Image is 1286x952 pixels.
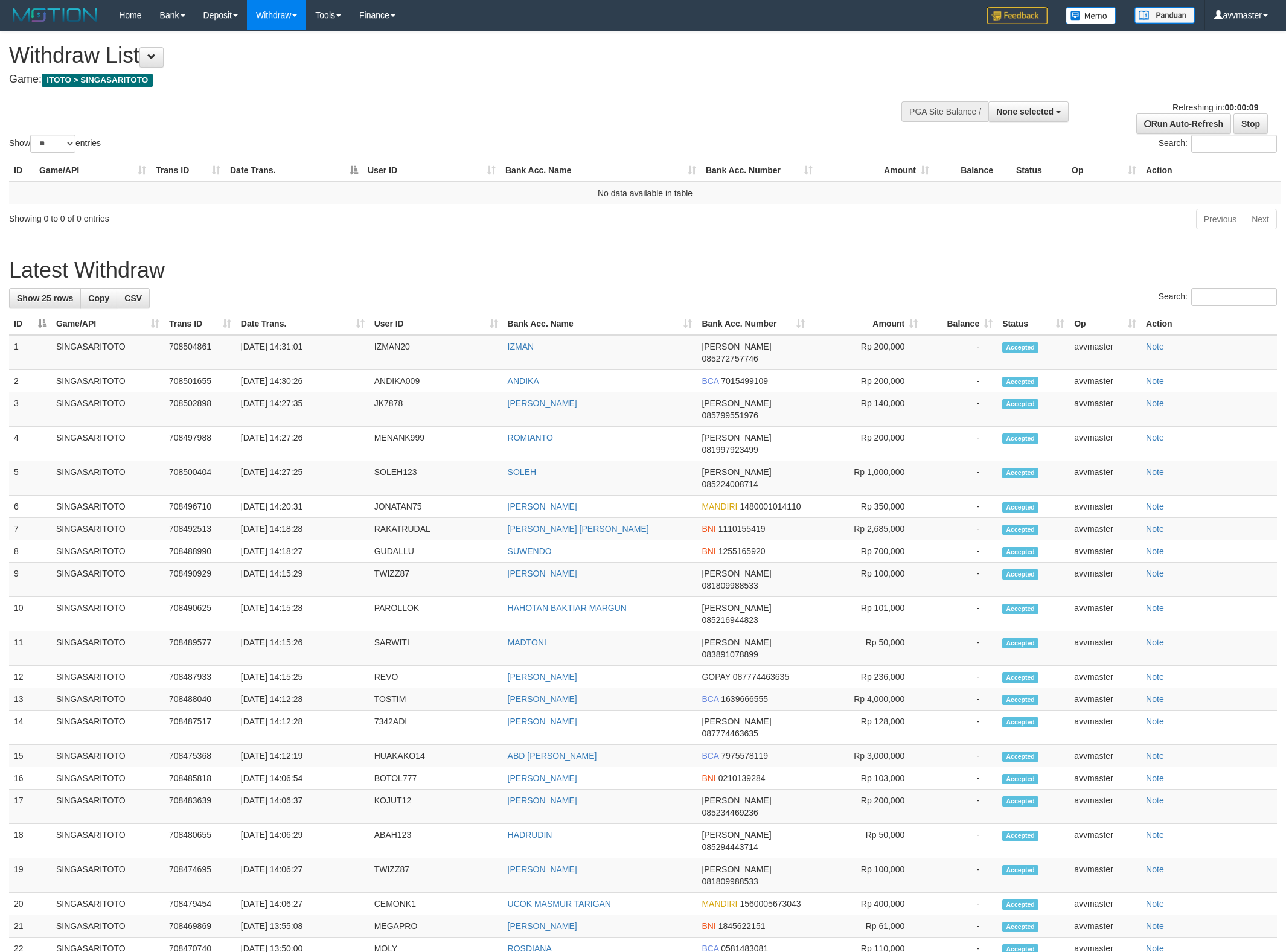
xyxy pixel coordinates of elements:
[702,354,758,363] span: Copy 085272757746 to clipboard
[164,711,236,745] td: 708487517
[923,518,997,540] td: -
[1069,563,1141,597] td: avvmaster
[508,921,577,931] a: [PERSON_NAME]
[701,159,817,182] th: Bank Acc. Number: activate to sort column ascending
[508,773,577,783] a: [PERSON_NAME]
[1146,502,1164,511] a: Note
[9,427,51,461] td: 4
[508,569,577,578] a: [PERSON_NAME]
[236,496,369,518] td: [DATE] 14:20:31
[702,342,771,351] span: [PERSON_NAME]
[164,518,236,540] td: 708492513
[1069,540,1141,563] td: avvmaster
[1069,392,1141,427] td: avvmaster
[51,540,164,563] td: SINGASARITOTO
[1224,103,1258,112] strong: 00:00:09
[923,540,997,563] td: -
[923,496,997,518] td: -
[810,767,923,790] td: Rp 103,000
[1069,688,1141,711] td: avvmaster
[988,101,1069,122] button: None selected
[164,392,236,427] td: 708502898
[501,159,701,182] th: Bank Acc. Name: activate to sort column ascending
[702,830,771,840] span: [PERSON_NAME]
[236,335,369,370] td: [DATE] 14:31:01
[9,711,51,745] td: 14
[702,842,758,852] span: Copy 085294443714 to clipboard
[369,711,503,745] td: 7342ADI
[34,159,151,182] th: Game/API: activate to sort column ascending
[508,546,552,556] a: SUWENDO
[80,288,117,308] a: Copy
[923,335,997,370] td: -
[369,335,503,370] td: IZMAN20
[702,411,758,420] span: Copy 085799551976 to clipboard
[164,858,236,893] td: 708474695
[9,182,1281,204] td: No data available in table
[1002,695,1038,705] span: Accepted
[30,135,75,153] select: Showentries
[1146,524,1164,534] a: Note
[1002,502,1038,513] span: Accepted
[9,74,845,86] h4: Game:
[810,563,923,597] td: Rp 100,000
[1069,496,1141,518] td: avvmaster
[369,597,503,631] td: PAROLLOK
[1002,433,1038,444] span: Accepted
[51,711,164,745] td: SINGASARITOTO
[702,672,730,682] span: GOPAY
[369,745,503,767] td: HUAKAKO14
[702,467,771,477] span: [PERSON_NAME]
[369,790,503,824] td: KOJUT12
[164,427,236,461] td: 708497988
[51,597,164,631] td: SINGASARITOTO
[51,631,164,666] td: SINGASARITOTO
[508,467,536,477] a: SOLEH
[503,313,697,335] th: Bank Acc. Name: activate to sort column ascending
[164,824,236,858] td: 708480655
[702,773,715,783] span: BNI
[236,461,369,496] td: [DATE] 14:27:25
[164,790,236,824] td: 708483639
[1067,159,1141,182] th: Op: activate to sort column ascending
[810,745,923,767] td: Rp 3,000,000
[810,711,923,745] td: Rp 128,000
[164,496,236,518] td: 708496710
[369,370,503,392] td: ANDIKA009
[9,767,51,790] td: 16
[236,790,369,824] td: [DATE] 14:06:37
[810,540,923,563] td: Rp 700,000
[9,208,527,225] div: Showing 0 to 0 of 0 entries
[508,717,577,726] a: [PERSON_NAME]
[810,597,923,631] td: Rp 101,000
[51,790,164,824] td: SINGASARITOTO
[164,666,236,688] td: 708487933
[721,376,768,386] span: Copy 7015499109 to clipboard
[236,427,369,461] td: [DATE] 14:27:26
[1146,603,1164,613] a: Note
[923,711,997,745] td: -
[51,767,164,790] td: SINGASARITOTO
[9,370,51,392] td: 2
[702,808,758,817] span: Copy 085234469236 to clipboard
[718,524,766,534] span: Copy 1110155419 to clipboard
[51,824,164,858] td: SINGASARITOTO
[718,773,766,783] span: Copy 0210139284 to clipboard
[1146,921,1164,931] a: Note
[236,745,369,767] td: [DATE] 14:12:19
[369,540,503,563] td: GUDALLU
[1146,342,1164,351] a: Note
[1159,288,1277,306] label: Search:
[810,688,923,711] td: Rp 4,000,000
[9,631,51,666] td: 11
[369,518,503,540] td: RAKATRUDAL
[236,711,369,745] td: [DATE] 14:12:28
[225,159,363,182] th: Date Trans.: activate to sort column descending
[810,824,923,858] td: Rp 50,000
[508,376,539,386] a: ANDIKA
[9,135,101,153] label: Show entries
[164,631,236,666] td: 708489577
[1141,313,1277,335] th: Action
[721,694,768,704] span: Copy 1639666555 to clipboard
[810,427,923,461] td: Rp 200,000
